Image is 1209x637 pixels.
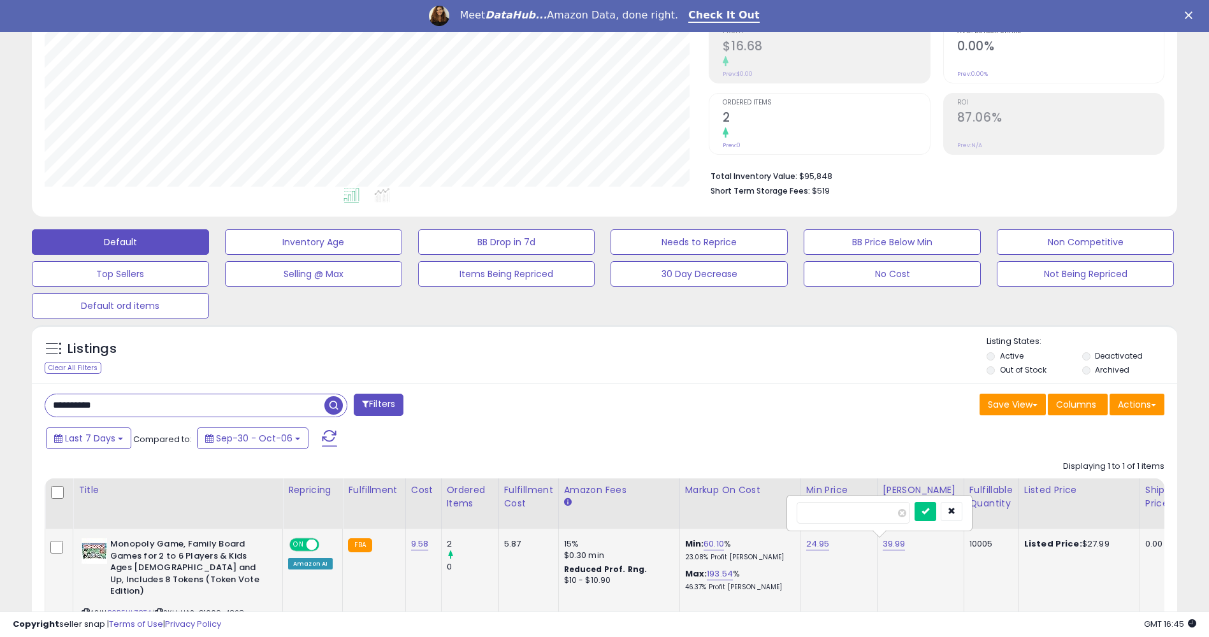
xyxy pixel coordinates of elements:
[1000,364,1046,375] label: Out of Stock
[165,618,221,630] a: Privacy Policy
[1024,538,1082,550] b: Listed Price:
[804,229,981,255] button: BB Price Below Min
[564,575,670,586] div: $10 - $10.90
[65,432,115,445] span: Last 7 Days
[707,568,733,580] a: 193.54
[685,568,791,592] div: %
[460,9,678,22] div: Meet Amazon Data, done right.
[723,141,741,149] small: Prev: 0
[418,261,595,287] button: Items Being Repriced
[564,564,648,575] b: Reduced Prof. Rng.
[1024,483,1134,497] div: Listed Price
[1095,364,1129,375] label: Archived
[1048,394,1108,415] button: Columns
[685,553,791,562] p: 23.08% Profit [PERSON_NAME]
[806,538,830,550] a: 24.95
[110,538,265,601] b: Monopoly Game, Family Board Games for 2 to 6 Players & Kids Ages [DEMOGRAPHIC_DATA] and Up, Inclu...
[883,538,906,550] a: 39.99
[133,433,192,445] span: Compared to:
[611,229,788,255] button: Needs to Reprice
[68,340,117,358] h5: Listings
[723,39,929,56] h2: $16.68
[723,99,929,106] span: Ordered Items
[1063,461,1164,473] div: Displaying 1 to 1 of 1 items
[685,538,704,550] b: Min:
[806,483,872,497] div: Min Price
[354,394,403,416] button: Filters
[1110,394,1164,415] button: Actions
[564,497,572,508] small: Amazon Fees.
[447,561,498,573] div: 0
[82,538,107,564] img: 51hX6TbwZ5L._SL40_.jpg
[1145,538,1166,550] div: 0.00
[291,540,307,550] span: ON
[32,293,209,318] button: Default ord items
[429,6,449,26] img: Profile image for Georgie
[197,427,308,449] button: Sep-30 - Oct-06
[32,261,209,287] button: Top Sellers
[447,483,493,510] div: Ordered Items
[317,540,338,550] span: OFF
[288,483,337,497] div: Repricing
[108,608,151,619] a: B0B5HLZ8T4
[78,483,277,497] div: Title
[685,583,791,592] p: 46.37% Profit [PERSON_NAME]
[969,483,1013,510] div: Fulfillable Quantity
[997,229,1174,255] button: Non Competitive
[1145,483,1171,510] div: Ship Price
[216,432,293,445] span: Sep-30 - Oct-06
[225,261,402,287] button: Selling @ Max
[704,538,724,550] a: 60.10
[804,261,981,287] button: No Cost
[685,538,791,562] div: %
[723,28,929,35] span: Profit
[969,538,1009,550] div: 10005
[1095,350,1143,361] label: Deactivated
[957,39,1164,56] h2: 0.00%
[411,483,436,497] div: Cost
[288,558,333,569] div: Amazon AI
[348,483,400,497] div: Fulfillment
[711,185,810,196] b: Short Term Storage Fees:
[564,483,674,497] div: Amazon Fees
[1144,618,1196,630] span: 2025-10-14 16:45 GMT
[688,9,760,23] a: Check It Out
[1000,350,1024,361] label: Active
[957,141,982,149] small: Prev: N/A
[685,483,795,497] div: Markup on Cost
[504,538,549,550] div: 5.87
[485,9,547,21] i: DataHub...
[957,28,1164,35] span: Avg. Buybox Share
[997,261,1174,287] button: Not Being Repriced
[348,538,372,552] small: FBA
[723,70,753,78] small: Prev: $0.00
[45,362,101,374] div: Clear All Filters
[711,171,797,182] b: Total Inventory Value:
[418,229,595,255] button: BB Drop in 7d
[611,261,788,287] button: 30 Day Decrease
[504,483,553,510] div: Fulfillment Cost
[13,619,221,631] div: seller snap | |
[564,538,670,550] div: 15%
[679,478,800,529] th: The percentage added to the cost of goods (COGS) that forms the calculator for Min & Max prices.
[109,618,163,630] a: Terms of Use
[957,110,1164,127] h2: 87.06%
[153,608,245,618] span: | SKU: HAS-C1009-4828
[46,427,131,449] button: Last 7 Days
[564,550,670,561] div: $0.30 min
[411,538,429,550] a: 9.58
[711,168,1155,183] li: $95,848
[685,568,707,580] b: Max:
[883,483,959,497] div: [PERSON_NAME]
[723,110,929,127] h2: 2
[32,229,209,255] button: Default
[957,70,988,78] small: Prev: 0.00%
[957,99,1164,106] span: ROI
[987,336,1177,348] p: Listing States:
[447,538,498,550] div: 2
[1024,538,1130,550] div: $27.99
[1185,11,1198,19] div: Close
[980,394,1046,415] button: Save View
[13,618,59,630] strong: Copyright
[225,229,402,255] button: Inventory Age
